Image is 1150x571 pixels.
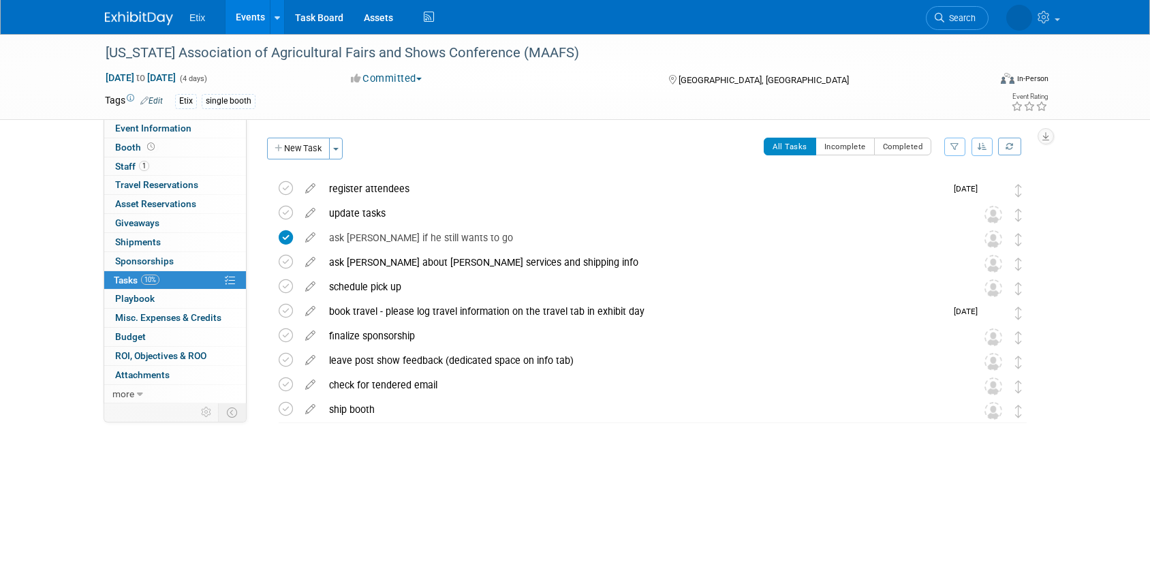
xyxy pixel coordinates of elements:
img: Wendy Beasley [984,181,1002,199]
span: 1 [139,161,149,171]
button: New Task [267,138,330,159]
a: Sponsorships [104,252,246,271]
i: Move task [1015,258,1022,271]
a: edit [298,232,322,244]
i: Move task [1015,233,1022,246]
div: In-Person [1016,74,1048,84]
span: Tasks [114,275,159,285]
span: Budget [115,331,146,342]
div: ship booth [322,398,957,421]
div: Event Format [908,71,1048,91]
img: Unassigned [984,279,1002,297]
a: Search [926,6,989,30]
div: finalize sponsorship [322,324,957,348]
a: Misc. Expenses & Credits [104,309,246,327]
a: ROI, Objectives & ROO [104,347,246,365]
img: Unassigned [984,377,1002,395]
a: Edit [140,96,163,106]
a: Refresh [998,138,1021,155]
span: (4 days) [178,74,207,83]
a: edit [298,183,322,195]
span: Search [944,13,976,23]
i: Move task [1015,331,1022,344]
button: Completed [874,138,932,155]
span: Asset Reservations [115,198,196,209]
img: ExhibitDay [105,12,173,25]
div: check for tendered email [322,373,957,397]
img: Wendy Beasley [1006,5,1032,31]
div: update tasks [322,202,957,225]
img: Format-Inperson.png [1001,73,1014,84]
div: leave post show feedback (dedicated space on info tab) [322,349,957,372]
span: Attachments [115,369,170,380]
img: Paul Laughter [984,304,1002,322]
i: Move task [1015,380,1022,393]
span: Etix [189,12,205,23]
a: edit [298,207,322,219]
div: single booth [202,94,255,108]
i: Move task [1015,405,1022,418]
div: ask [PERSON_NAME] if he still wants to go [322,226,957,249]
span: 10% [141,275,159,285]
span: Misc. Expenses & Credits [115,312,221,323]
a: Tasks10% [104,271,246,290]
button: Committed [346,72,427,86]
div: register attendees [322,177,946,200]
i: Move task [1015,356,1022,369]
a: Travel Reservations [104,176,246,194]
a: Giveaways [104,214,246,232]
div: Etix [175,94,197,108]
button: Incomplete [815,138,875,155]
img: Unassigned [984,402,1002,420]
a: Booth [104,138,246,157]
span: ROI, Objectives & ROO [115,350,206,361]
div: book travel - please log travel information on the travel tab in exhibit day [322,300,946,323]
a: edit [298,330,322,342]
img: Unassigned [984,353,1002,371]
a: edit [298,305,322,318]
i: Move task [1015,184,1022,197]
span: Booth not reserved yet [144,142,157,152]
a: edit [298,354,322,367]
td: Toggle Event Tabs [219,403,247,421]
span: [GEOGRAPHIC_DATA], [GEOGRAPHIC_DATA] [679,75,849,85]
i: Move task [1015,307,1022,320]
a: edit [298,281,322,293]
span: Staff [115,161,149,172]
div: [US_STATE] Association of Agricultural Fairs and Shows Conference (MAAFS) [101,41,968,65]
span: Booth [115,142,157,153]
a: Asset Reservations [104,195,246,213]
i: Move task [1015,209,1022,221]
img: Unassigned [984,328,1002,346]
span: Travel Reservations [115,179,198,190]
img: Unassigned [984,230,1002,248]
a: edit [298,403,322,416]
i: Move task [1015,282,1022,295]
td: Personalize Event Tab Strip [195,403,219,421]
span: Playbook [115,293,155,304]
span: [DATE] [DATE] [105,72,176,84]
div: Event Rating [1011,93,1048,100]
span: more [112,388,134,399]
a: more [104,385,246,403]
span: Shipments [115,236,161,247]
span: Giveaways [115,217,159,228]
img: Unassigned [984,206,1002,223]
span: [DATE] [954,307,984,316]
a: Attachments [104,366,246,384]
img: Unassigned [984,255,1002,273]
a: edit [298,256,322,268]
span: Sponsorships [115,256,174,266]
span: Event Information [115,123,191,134]
div: ask [PERSON_NAME] about [PERSON_NAME] services and shipping info [322,251,957,274]
a: Budget [104,328,246,346]
a: Shipments [104,233,246,251]
span: [DATE] [954,184,984,194]
td: Tags [105,93,163,109]
a: Staff1 [104,157,246,176]
a: edit [298,379,322,391]
a: Event Information [104,119,246,138]
span: to [134,72,147,83]
div: schedule pick up [322,275,957,298]
button: All Tasks [764,138,816,155]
